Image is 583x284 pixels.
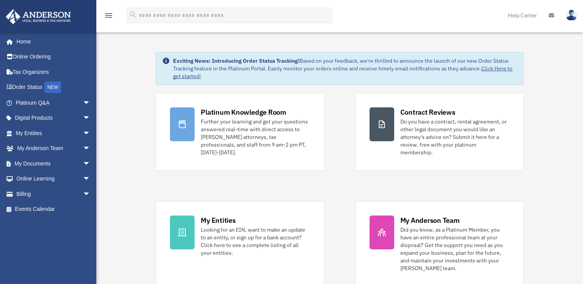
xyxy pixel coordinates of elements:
[5,171,102,187] a: Online Learningarrow_drop_down
[5,156,102,171] a: My Documentsarrow_drop_down
[83,156,98,172] span: arrow_drop_down
[83,141,98,157] span: arrow_drop_down
[5,34,98,49] a: Home
[5,64,102,80] a: Tax Organizers
[5,95,102,110] a: Platinum Q&Aarrow_drop_down
[5,141,102,156] a: My Anderson Teamarrow_drop_down
[83,171,98,187] span: arrow_drop_down
[400,107,455,117] div: Contract Reviews
[5,186,102,202] a: Billingarrow_drop_down
[173,57,517,80] div: Based on your feedback, we're thrilled to announce the launch of our new Order Status Tracking fe...
[83,110,98,126] span: arrow_drop_down
[83,125,98,141] span: arrow_drop_down
[173,57,299,64] strong: Exciting News: Introducing Order Status Tracking!
[104,11,113,20] i: menu
[173,65,512,80] a: Click Here to get started!
[400,216,460,225] div: My Anderson Team
[83,186,98,202] span: arrow_drop_down
[400,226,509,272] div: Did you know, as a Platinum Member, you have an entire professional team at your disposal? Get th...
[566,10,577,21] img: User Pic
[129,10,137,19] i: search
[156,93,324,170] a: Platinum Knowledge Room Further your learning and get your questions answered real-time with dire...
[201,216,235,225] div: My Entities
[3,9,73,24] img: Anderson Advisors Platinum Portal
[355,93,524,170] a: Contract Reviews Do you have a contract, rental agreement, or other legal document you would like...
[5,80,102,95] a: Order StatusNEW
[5,202,102,217] a: Events Calendar
[83,95,98,111] span: arrow_drop_down
[104,13,113,20] a: menu
[400,118,509,156] div: Do you have a contract, rental agreement, or other legal document you would like an attorney's ad...
[201,107,286,117] div: Platinum Knowledge Room
[201,226,310,257] div: Looking for an EIN, want to make an update to an entity, or sign up for a bank account? Click her...
[5,110,102,126] a: Digital Productsarrow_drop_down
[201,118,310,156] div: Further your learning and get your questions answered real-time with direct access to [PERSON_NAM...
[5,125,102,141] a: My Entitiesarrow_drop_down
[44,82,61,93] div: NEW
[5,49,102,65] a: Online Ordering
